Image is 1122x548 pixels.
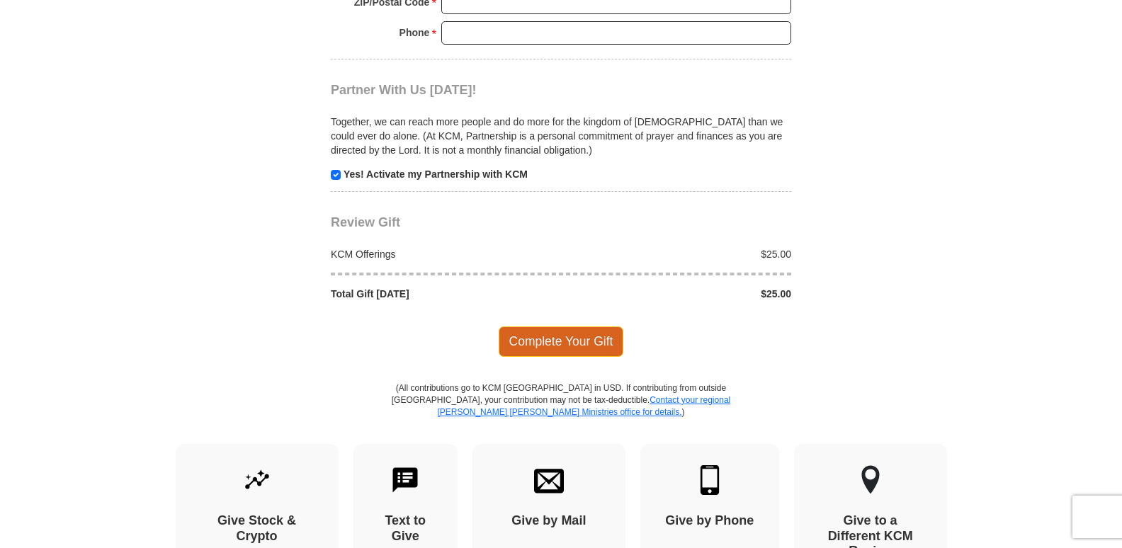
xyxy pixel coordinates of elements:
h4: Give Stock & Crypto [200,513,314,544]
div: $25.00 [561,247,799,261]
strong: Yes! Activate my Partnership with KCM [344,169,528,180]
p: (All contributions go to KCM [GEOGRAPHIC_DATA] in USD. If contributing from outside [GEOGRAPHIC_D... [391,382,731,444]
span: Review Gift [331,215,400,229]
span: Partner With Us [DATE]! [331,83,477,97]
h4: Give by Phone [665,513,754,529]
img: give-by-stock.svg [242,465,272,495]
p: Together, we can reach more people and do more for the kingdom of [DEMOGRAPHIC_DATA] than we coul... [331,115,791,157]
div: KCM Offerings [324,247,562,261]
img: mobile.svg [695,465,725,495]
a: Contact your regional [PERSON_NAME] [PERSON_NAME] Ministries office for details. [437,395,730,417]
div: Total Gift [DATE] [324,287,562,301]
img: other-region [861,465,880,495]
div: $25.00 [561,287,799,301]
img: text-to-give.svg [390,465,420,495]
h4: Give by Mail [497,513,601,529]
span: Complete Your Gift [499,326,624,356]
img: envelope.svg [534,465,564,495]
strong: Phone [399,23,430,42]
h4: Text to Give [378,513,433,544]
